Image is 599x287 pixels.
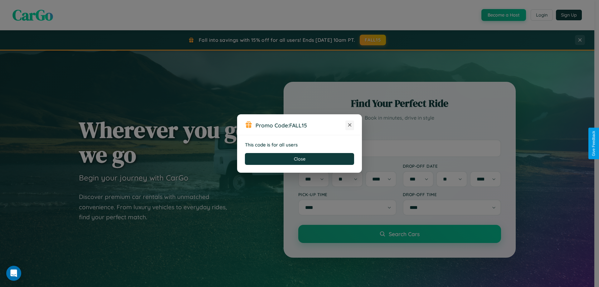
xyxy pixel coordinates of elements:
h3: Promo Code: [256,122,345,129]
button: Close [245,153,354,165]
b: FALL15 [289,122,307,129]
div: Open Intercom Messenger [6,266,21,281]
div: Give Feedback [592,131,596,156]
strong: This code is for all users [245,142,298,148]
